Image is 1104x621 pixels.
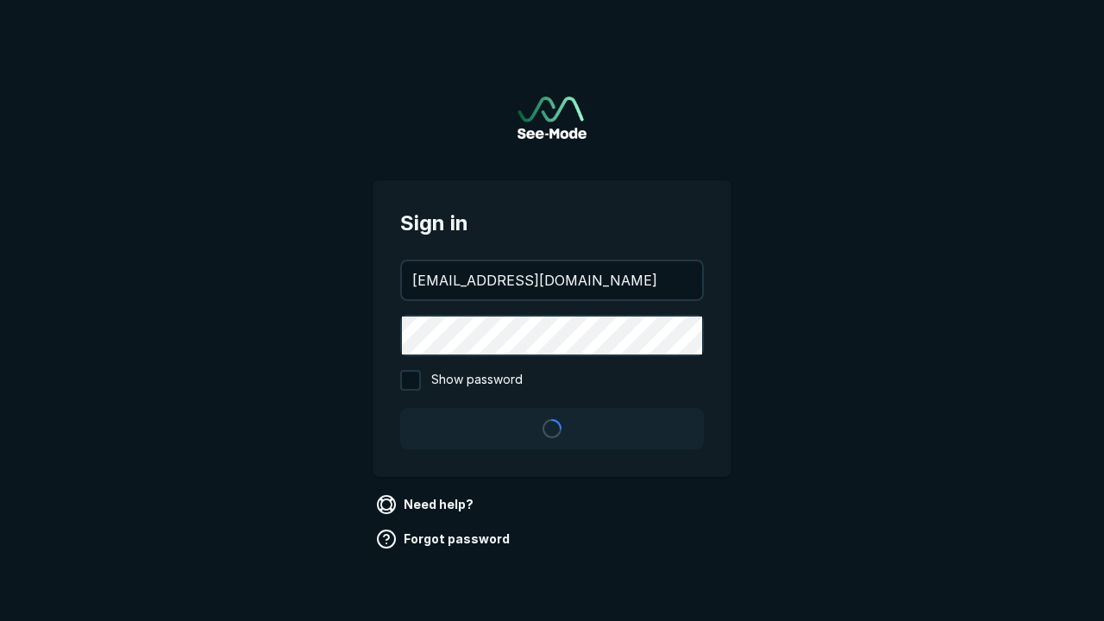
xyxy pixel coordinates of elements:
a: Go to sign in [517,97,586,139]
span: Show password [431,370,523,391]
a: Need help? [373,491,480,518]
a: Forgot password [373,525,517,553]
input: your@email.com [402,261,702,299]
img: See-Mode Logo [517,97,586,139]
span: Sign in [400,208,704,239]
